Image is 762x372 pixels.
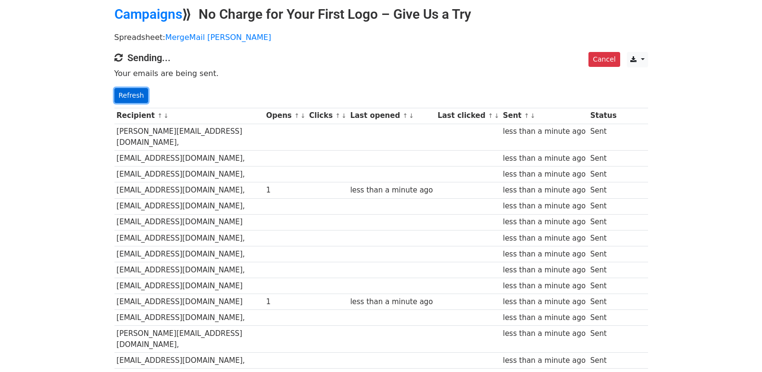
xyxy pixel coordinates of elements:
td: [EMAIL_ADDRESS][DOMAIN_NAME], [114,167,264,182]
td: Sent [588,278,619,294]
div: less than a minute ago [503,312,586,323]
th: Opens [264,108,307,124]
td: [EMAIL_ADDRESS][DOMAIN_NAME], [114,198,264,214]
a: ↑ [294,112,300,119]
a: Cancel [588,52,620,67]
td: Sent [588,246,619,262]
a: ↑ [335,112,340,119]
div: less than a minute ago [503,153,586,164]
a: ↑ [488,112,493,119]
a: ↓ [494,112,500,119]
div: less than a minute ago [503,249,586,260]
a: ↑ [524,112,529,119]
div: less than a minute ago [503,126,586,137]
a: MergeMail [PERSON_NAME] [165,33,271,42]
td: [EMAIL_ADDRESS][DOMAIN_NAME], [114,182,264,198]
a: Refresh [114,88,149,103]
td: [EMAIL_ADDRESS][DOMAIN_NAME], [114,262,264,278]
div: less than a minute ago [503,265,586,276]
a: ↓ [300,112,306,119]
div: less than a minute ago [503,281,586,292]
div: less than a minute ago [503,201,586,212]
h2: ⟫ No Charge for Your First Logo – Give Us a Try [114,6,648,23]
div: 1 [266,296,304,308]
p: Your emails are being sent. [114,68,648,78]
div: less than a minute ago [350,185,433,196]
td: [EMAIL_ADDRESS][DOMAIN_NAME] [114,294,264,310]
td: Sent [588,151,619,167]
td: Sent [588,198,619,214]
th: Recipient [114,108,264,124]
h4: Sending... [114,52,648,64]
div: less than a minute ago [503,169,586,180]
th: Clicks [307,108,348,124]
td: [PERSON_NAME][EMAIL_ADDRESS][DOMAIN_NAME], [114,326,264,353]
td: [EMAIL_ADDRESS][DOMAIN_NAME] [114,214,264,230]
td: Sent [588,294,619,310]
a: ↓ [409,112,414,119]
div: less than a minute ago [503,185,586,196]
div: 1 [266,185,304,196]
td: [EMAIL_ADDRESS][DOMAIN_NAME], [114,230,264,246]
a: ↑ [157,112,162,119]
a: ↓ [530,112,536,119]
th: Last opened [348,108,436,124]
div: less than a minute ago [503,217,586,228]
th: Sent [500,108,588,124]
td: [EMAIL_ADDRESS][DOMAIN_NAME], [114,352,264,368]
a: ↓ [163,112,169,119]
th: Status [588,108,619,124]
p: Spreadsheet: [114,32,648,42]
td: [EMAIL_ADDRESS][DOMAIN_NAME], [114,151,264,167]
a: Campaigns [114,6,182,22]
td: [PERSON_NAME][EMAIL_ADDRESS][DOMAIN_NAME], [114,124,264,151]
td: [EMAIL_ADDRESS][DOMAIN_NAME], [114,246,264,262]
td: Sent [588,167,619,182]
td: [EMAIL_ADDRESS][DOMAIN_NAME] [114,278,264,294]
iframe: Chat Widget [714,326,762,372]
td: [EMAIL_ADDRESS][DOMAIN_NAME], [114,310,264,326]
a: ↑ [402,112,408,119]
td: Sent [588,310,619,326]
th: Last clicked [435,108,500,124]
a: ↓ [341,112,347,119]
td: Sent [588,214,619,230]
div: less than a minute ago [350,296,433,308]
div: less than a minute ago [503,296,586,308]
div: less than a minute ago [503,233,586,244]
div: less than a minute ago [503,328,586,339]
td: Sent [588,124,619,151]
td: Sent [588,352,619,368]
td: Sent [588,262,619,278]
div: less than a minute ago [503,355,586,366]
td: Sent [588,182,619,198]
td: Sent [588,230,619,246]
td: Sent [588,326,619,353]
